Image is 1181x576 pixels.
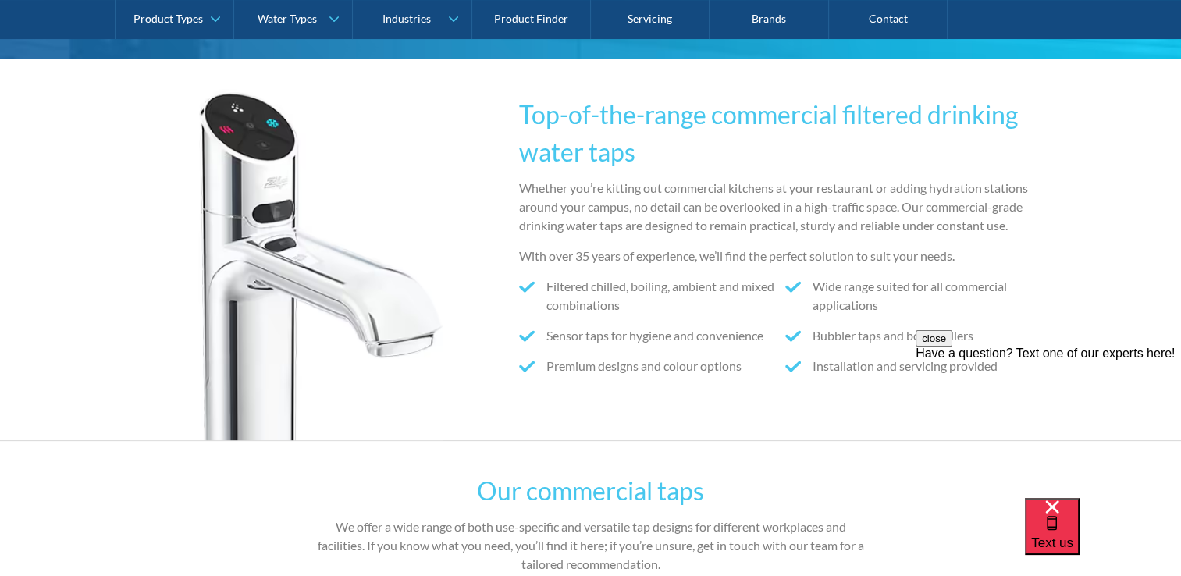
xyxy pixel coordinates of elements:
div: Water Types [258,12,317,26]
li: Wide range suited for all commercial applications [785,277,1051,315]
p: Whether you’re kitting out commercial kitchens at your restaurant or adding hydration stations ar... [519,179,1051,235]
h2: Top-of-the-range commercial filtered drinking water taps [519,96,1051,171]
li: Sensor taps for hygiene and convenience [519,326,785,345]
iframe: podium webchat widget prompt [916,330,1181,517]
li: Bubbler taps and bottle-fillers [785,326,1051,345]
li: Filtered chilled, boiling, ambient and mixed combinations [519,277,785,315]
div: Industries [382,12,430,26]
p: With over 35 years of experience, we’ll find the perfect solution to suit your needs. [519,247,1051,265]
li: Premium designs and colour options [519,357,785,375]
div: Product Types [133,12,203,26]
iframe: podium webchat widget bubble [1025,498,1181,576]
img: plumbers [130,89,443,440]
p: We offer a wide range of both use-specific and versatile tap designs for different workplaces and... [315,517,867,574]
h2: Our commercial taps [477,472,704,510]
li: Installation and servicing provided [785,357,1051,375]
